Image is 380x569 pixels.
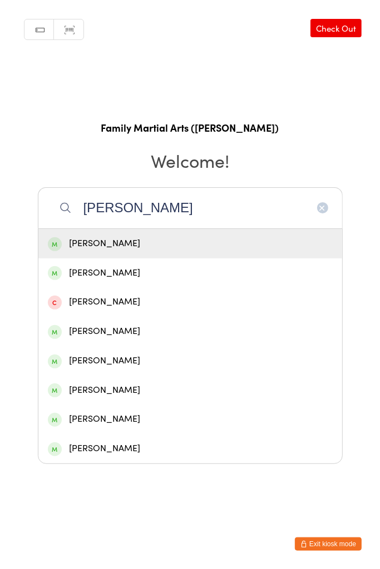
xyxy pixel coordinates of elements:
[48,412,333,427] div: [PERSON_NAME]
[48,441,333,456] div: [PERSON_NAME]
[48,383,333,398] div: [PERSON_NAME]
[38,187,343,228] input: Search
[48,324,333,339] div: [PERSON_NAME]
[48,236,333,251] div: [PERSON_NAME]
[11,121,369,134] h1: Family Martial Arts ([PERSON_NAME])
[295,537,362,551] button: Exit kiosk mode
[48,266,333,281] div: [PERSON_NAME]
[48,353,333,368] div: [PERSON_NAME]
[310,19,362,37] a: Check Out
[11,148,369,173] h2: Welcome!
[48,295,333,310] div: [PERSON_NAME]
